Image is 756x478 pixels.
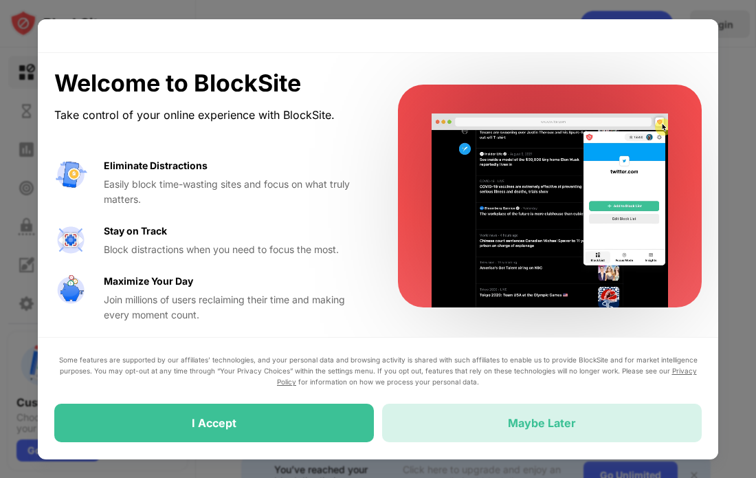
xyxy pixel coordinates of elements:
div: Eliminate Distractions [104,158,208,173]
img: value-avoid-distractions.svg [54,158,87,191]
img: value-focus.svg [54,224,87,257]
div: I Accept [192,417,236,431]
div: Stay on Track [104,224,167,239]
div: Maximize Your Day [104,274,193,289]
div: Block distractions when you need to focus the most. [104,242,365,257]
div: Maybe Later [508,417,576,431]
div: Easily block time-wasting sites and focus on what truly matters. [104,177,365,208]
div: Join millions of users reclaiming their time and making every moment count. [104,292,365,323]
div: Take control of your online experience with BlockSite. [54,105,365,125]
div: Some features are supported by our affiliates’ technologies, and your personal data and browsing ... [54,355,702,388]
div: Welcome to BlockSite [54,69,365,98]
img: value-safe-time.svg [54,274,87,307]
